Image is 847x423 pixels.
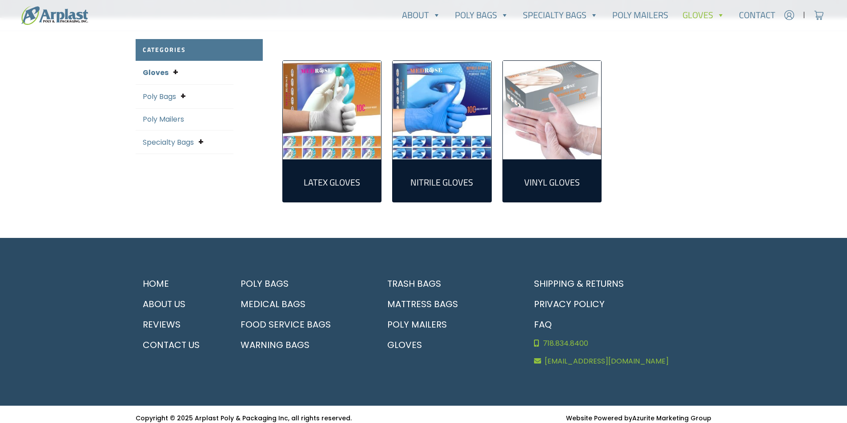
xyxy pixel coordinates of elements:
a: FAQ [527,314,712,335]
a: [EMAIL_ADDRESS][DOMAIN_NAME] [527,352,712,370]
a: Medical Bags [233,294,369,314]
a: Visit product category Vinyl Gloves [503,61,602,159]
a: Contact Us [136,335,223,355]
a: Privacy Policy [527,294,712,314]
h2: Latex Gloves [290,177,374,188]
img: logo [21,6,88,25]
a: About [395,6,448,24]
a: Visit product category Nitrile Gloves [393,61,491,159]
a: Gloves [380,335,516,355]
h2: Vinyl Gloves [510,177,594,188]
h2: Categories [136,39,263,61]
a: Warning Bags [233,335,369,355]
a: Shipping & Returns [527,273,712,294]
a: Trash Bags [380,273,516,294]
a: Azurite Marketing Group [632,414,711,423]
h2: Nitrile Gloves [400,177,484,188]
a: Visit product category Vinyl Gloves [510,166,594,195]
img: Vinyl Gloves [503,61,602,159]
a: Home [136,273,223,294]
small: Copyright © 2025 Arplast Poly & Packaging Inc, all rights reserved. [136,414,352,423]
a: Poly Mailers [605,6,675,24]
span: | [803,10,805,20]
a: About Us [136,294,223,314]
img: Nitrile Gloves [393,61,491,159]
a: Poly Bags [448,6,516,24]
a: Gloves [143,67,169,78]
a: Contact [732,6,783,24]
a: Visit product category Latex Gloves [290,166,374,195]
small: Website Powered by [566,414,711,423]
img: Latex Gloves [283,61,381,159]
a: Visit product category Nitrile Gloves [400,166,484,195]
a: Poly Bags [143,91,176,102]
a: Food Service Bags [233,314,369,335]
a: Poly Bags [233,273,369,294]
a: Poly Mailers [380,314,516,335]
a: 718.834.8400 [527,335,712,352]
a: Specialty Bags [143,137,194,147]
a: Poly Mailers [143,114,184,124]
a: Visit product category Latex Gloves [283,61,381,159]
a: Gloves [675,6,732,24]
a: Reviews [136,314,223,335]
a: Specialty Bags [516,6,605,24]
a: Mattress Bags [380,294,516,314]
